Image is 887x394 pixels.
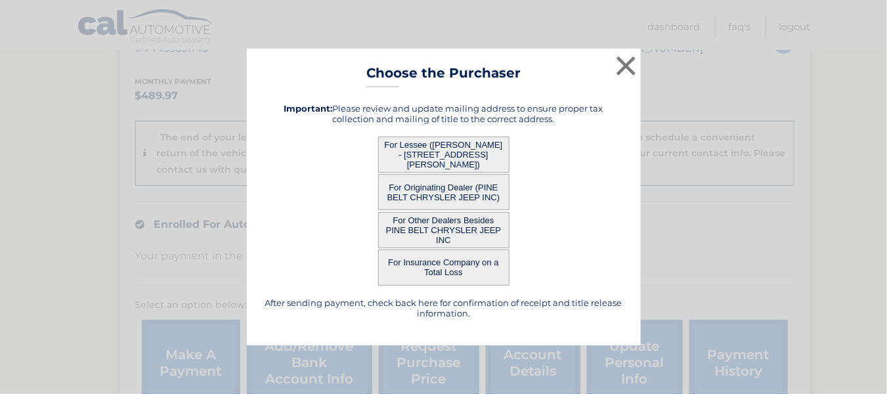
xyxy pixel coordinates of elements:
button: For Lessee ([PERSON_NAME] - [STREET_ADDRESS][PERSON_NAME]) [378,137,509,173]
strong: Important: [284,103,333,114]
h5: After sending payment, check back here for confirmation of receipt and title release information. [263,297,624,318]
button: For Other Dealers Besides PINE BELT CHRYSLER JEEP INC [378,212,509,248]
h3: Choose the Purchaser [366,65,521,88]
button: For Insurance Company on a Total Loss [378,250,509,286]
button: For Originating Dealer (PINE BELT CHRYSLER JEEP INC) [378,174,509,210]
h5: Please review and update mailing address to ensure proper tax collection and mailing of title to ... [263,103,624,124]
button: × [613,53,639,79]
